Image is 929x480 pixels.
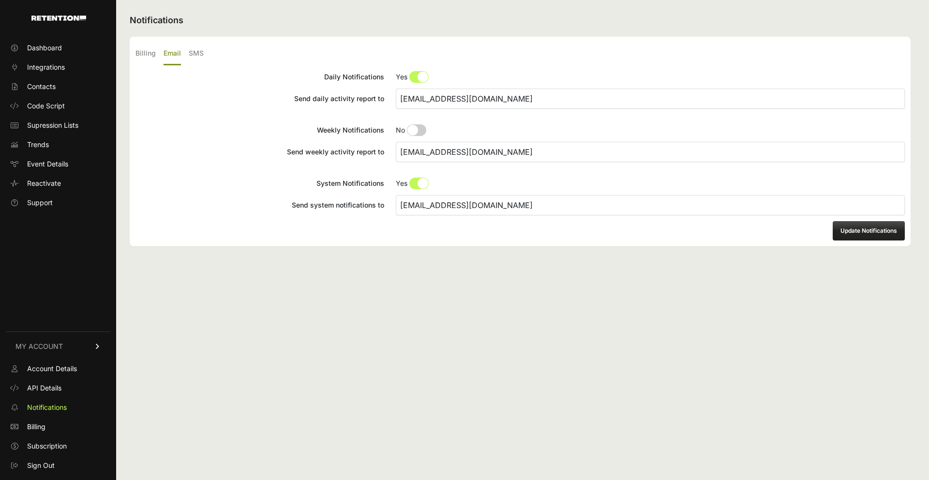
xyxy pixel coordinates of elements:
[27,159,68,169] span: Event Details
[6,60,110,75] a: Integrations
[27,179,61,188] span: Reactivate
[189,43,204,65] label: SMS
[6,195,110,210] a: Support
[6,118,110,133] a: Supression Lists
[6,176,110,191] a: Reactivate
[6,79,110,94] a: Contacts
[27,422,45,432] span: Billing
[27,101,65,111] span: Code Script
[27,441,67,451] span: Subscription
[27,43,62,53] span: Dashboard
[135,43,156,65] label: Billing
[27,198,53,208] span: Support
[6,438,110,454] a: Subscription
[6,458,110,473] a: Sign Out
[27,364,77,374] span: Account Details
[135,72,384,82] div: Daily Notifications
[6,137,110,152] a: Trends
[135,200,384,210] div: Send system notifications to
[164,43,181,65] label: Email
[396,89,905,109] input: Send daily activity report to
[27,140,49,150] span: Trends
[6,331,110,361] a: MY ACCOUNT
[135,179,384,188] div: System Notifications
[833,221,905,240] button: Update Notifications
[6,156,110,172] a: Event Details
[6,361,110,376] a: Account Details
[6,380,110,396] a: API Details
[130,14,911,27] h2: Notifications
[15,342,63,351] span: MY ACCOUNT
[31,15,86,21] img: Retention.com
[27,82,56,91] span: Contacts
[27,120,78,130] span: Supression Lists
[6,98,110,114] a: Code Script
[135,147,384,157] div: Send weekly activity report to
[27,403,67,412] span: Notifications
[6,40,110,56] a: Dashboard
[6,400,110,415] a: Notifications
[27,383,61,393] span: API Details
[135,125,384,135] div: Weekly Notifications
[27,62,65,72] span: Integrations
[396,142,905,162] input: Send weekly activity report to
[396,195,905,215] input: Send system notifications to
[6,419,110,435] a: Billing
[135,94,384,104] div: Send daily activity report to
[27,461,55,470] span: Sign Out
